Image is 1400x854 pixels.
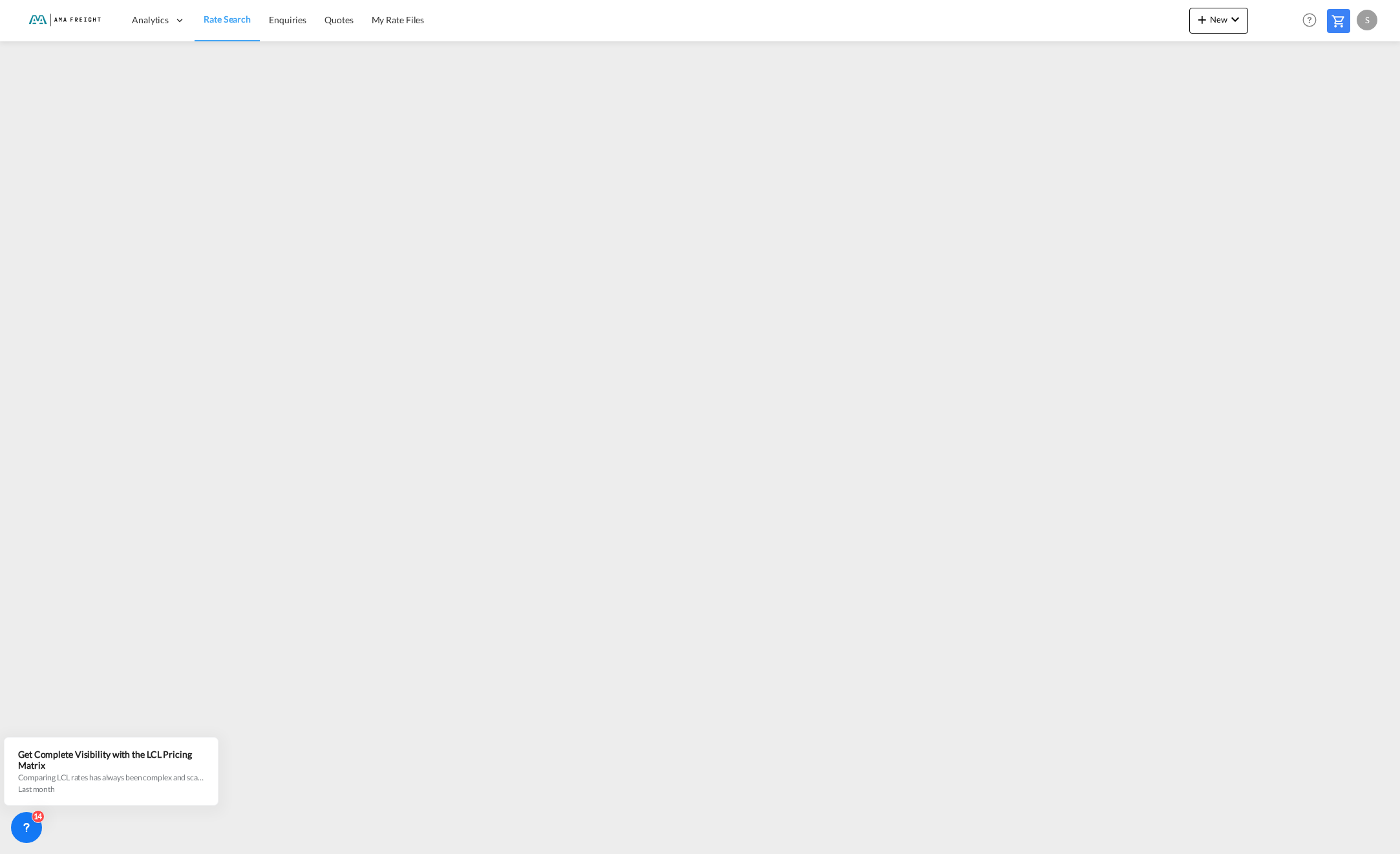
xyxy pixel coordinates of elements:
[204,14,251,25] span: Rate Search
[1299,9,1327,32] div: Help
[1189,8,1248,34] button: icon-plus 400-fgNewicon-chevron-down
[1227,12,1243,27] md-icon: icon-chevron-down
[1299,9,1320,31] span: Help
[19,6,107,35] img: f843cad07f0a11efa29f0335918cc2fb.png
[1194,14,1243,25] span: New
[324,14,353,25] span: Quotes
[372,14,425,25] span: My Rate Files
[132,14,169,26] span: Analytics
[269,14,306,25] span: Enquiries
[1357,10,1377,30] div: S
[1194,12,1210,27] md-icon: icon-plus 400-fg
